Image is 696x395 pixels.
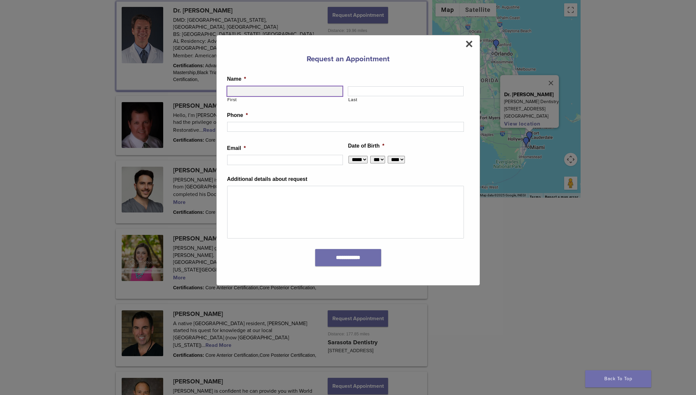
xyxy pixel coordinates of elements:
label: First [227,97,343,103]
label: Date of Birth [348,143,384,150]
label: Phone [227,112,248,119]
label: Additional details about request [227,176,308,183]
label: Email [227,145,246,152]
label: Name [227,76,246,83]
label: Last [348,97,464,103]
h3: Request an Appointment [227,51,469,67]
a: Back To Top [585,370,651,387]
span: × [465,37,473,50]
